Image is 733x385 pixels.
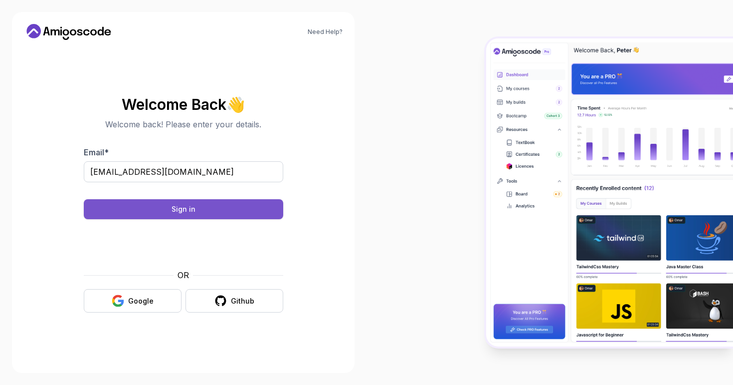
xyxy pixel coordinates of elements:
label: Email * [84,147,109,157]
button: Sign in [84,199,283,219]
span: 👋 [225,94,247,115]
a: Home link [24,24,114,40]
iframe: Widget containing checkbox for hCaptcha security challenge [108,225,259,263]
h2: Welcome Back [84,96,283,112]
div: Google [128,296,154,306]
p: OR [178,269,189,281]
div: Sign in [172,204,195,214]
img: Amigoscode Dashboard [486,38,733,347]
a: Need Help? [308,28,343,36]
div: Github [231,296,254,306]
input: Enter your email [84,161,283,182]
button: Github [185,289,283,313]
button: Google [84,289,182,313]
p: Welcome back! Please enter your details. [84,118,283,130]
